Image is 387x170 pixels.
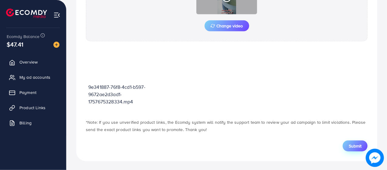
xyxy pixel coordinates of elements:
button: Submit [343,141,368,151]
img: image [53,42,59,48]
p: *Note: If you use unverified product links, the Ecomdy system will notify the support team to rev... [86,119,368,133]
a: Overview [5,56,62,68]
span: Product Links [19,105,46,111]
span: $47.41 [7,40,23,49]
span: Ecomdy Balance [7,33,39,40]
a: Billing [5,117,62,129]
span: My ad accounts [19,74,50,80]
span: Payment [19,89,36,95]
span: Overview [19,59,38,65]
img: menu [53,12,60,19]
a: Product Links [5,102,62,114]
img: image [366,149,384,167]
img: logo [6,9,47,18]
button: Change video [205,20,249,31]
span: Submit [349,143,362,149]
a: Payment [5,86,62,99]
span: Change video [211,24,243,28]
span: Billing [19,120,32,126]
a: My ad accounts [5,71,62,83]
p: 9e341887-76f8-4cd1-b597-9672ae2d3ad1-1757675328334.mp4 [88,83,146,105]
